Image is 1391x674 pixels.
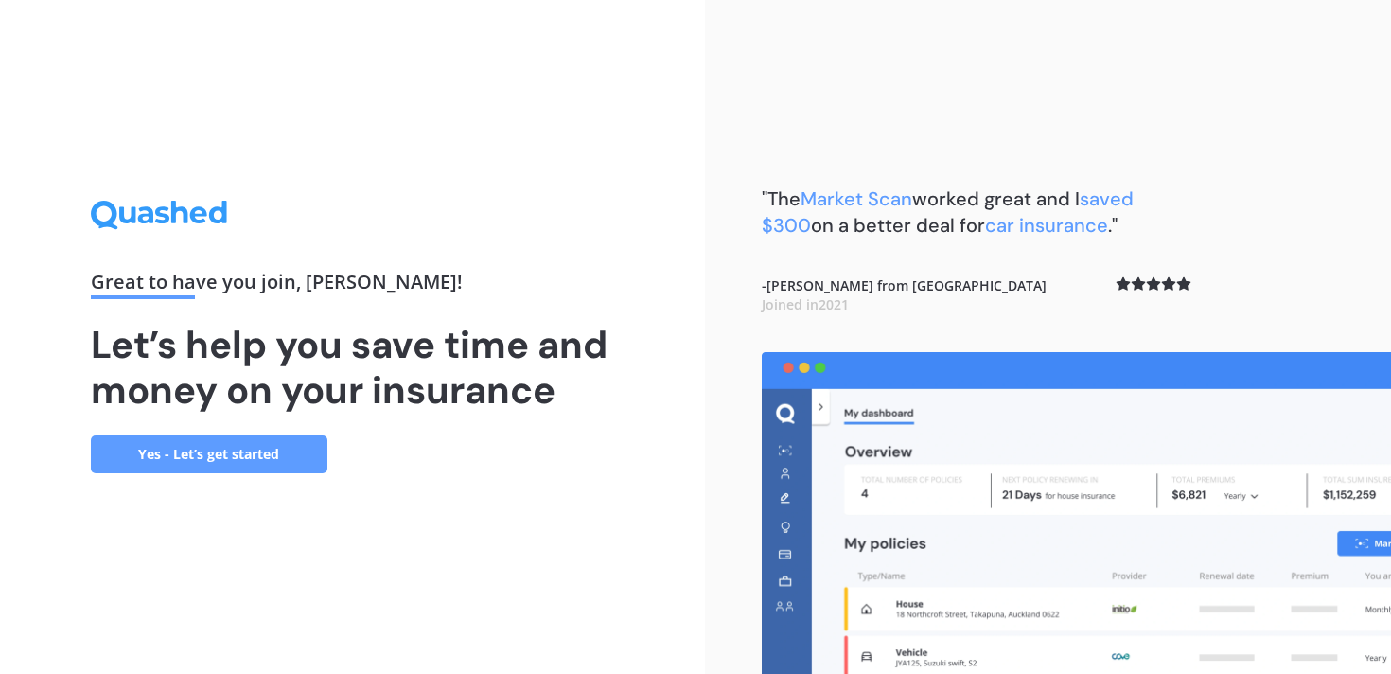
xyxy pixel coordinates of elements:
span: saved $300 [762,186,1134,238]
img: dashboard.webp [762,352,1391,674]
span: Joined in 2021 [762,295,849,313]
div: Great to have you join , [PERSON_NAME] ! [91,273,615,299]
span: Market Scan [801,186,912,211]
b: "The worked great and I on a better deal for ." [762,186,1134,238]
b: - [PERSON_NAME] from [GEOGRAPHIC_DATA] [762,276,1047,313]
a: Yes - Let’s get started [91,435,327,473]
h1: Let’s help you save time and money on your insurance [91,322,615,413]
span: car insurance [985,213,1108,238]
